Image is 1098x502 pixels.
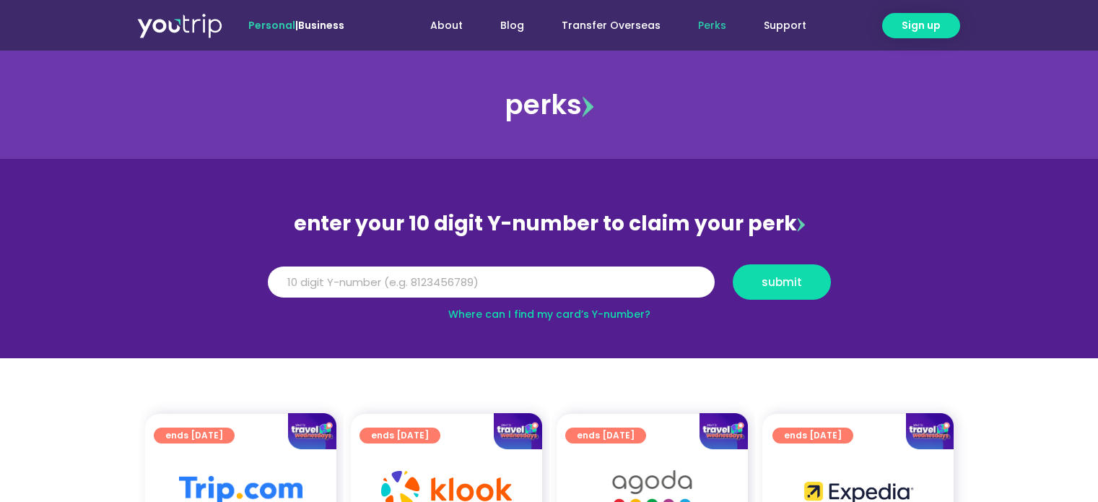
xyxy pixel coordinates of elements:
[383,12,825,39] nav: Menu
[268,264,831,311] form: Y Number
[745,12,825,39] a: Support
[411,12,482,39] a: About
[268,267,715,298] input: 10 digit Y-number (e.g. 8123456789)
[543,12,679,39] a: Transfer Overseas
[882,13,960,38] a: Sign up
[248,18,344,33] span: |
[298,18,344,33] a: Business
[679,12,745,39] a: Perks
[482,12,543,39] a: Blog
[248,18,295,33] span: Personal
[261,205,838,243] div: enter your 10 digit Y-number to claim your perk
[902,18,941,33] span: Sign up
[733,264,831,300] button: submit
[448,307,650,321] a: Where can I find my card’s Y-number?
[762,277,802,287] span: submit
